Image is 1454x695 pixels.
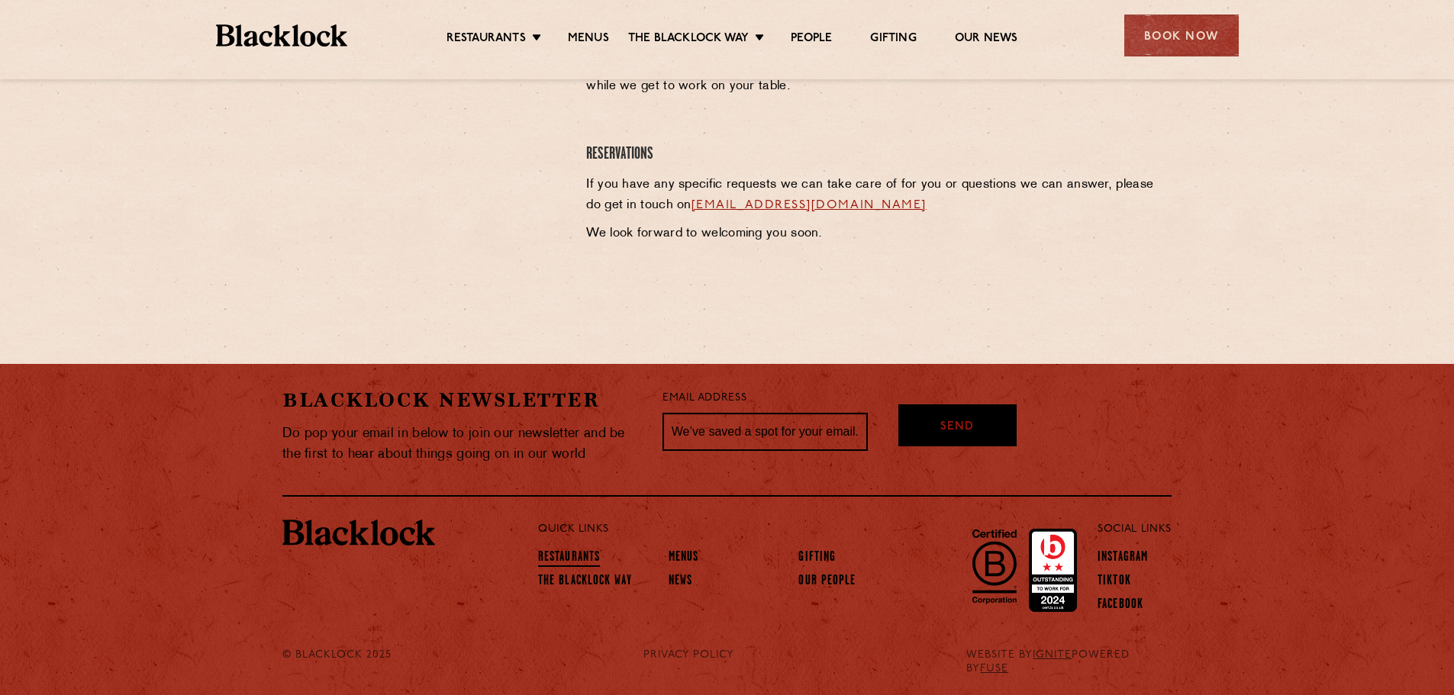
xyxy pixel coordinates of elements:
[663,413,868,451] input: We’ve saved a spot for your email...
[963,520,1026,612] img: B-Corp-Logo-Black-RGB.svg
[955,31,1018,48] a: Our News
[1098,550,1148,567] a: Instagram
[1029,529,1077,613] img: Accred_2023_2star.png
[1098,574,1131,590] a: TikTok
[980,663,1008,674] a: FUSE
[643,648,734,662] a: PRIVACY POLICY
[692,199,927,211] a: [EMAIL_ADDRESS][DOMAIN_NAME]
[538,520,1047,539] p: Quick Links
[216,24,348,47] img: BL_Textured_Logo-footer-cropped.svg
[628,31,749,48] a: The Blacklock Way
[1033,649,1072,661] a: IGNITE
[669,574,692,590] a: News
[271,648,423,676] div: © Blacklock 2025
[669,550,699,567] a: Menus
[1098,597,1143,614] a: Facebook
[586,224,1172,244] p: We look forward to welcoming you soon.
[568,31,609,48] a: Menus
[1124,14,1239,56] div: Book Now
[586,175,1172,216] p: If you have any specific requests we can take care of for you or questions we can answer, please ...
[798,550,836,567] a: Gifting
[798,574,856,590] a: Our People
[447,31,526,48] a: Restaurants
[1098,520,1172,539] p: Social Links
[282,423,640,465] p: Do pop your email in below to join our newsletter and be the first to hear about things going on ...
[282,387,640,413] h2: Blacklock Newsletter
[663,390,746,407] label: Email Address
[955,648,1183,676] div: WEBSITE BY POWERED BY
[586,144,1172,165] h4: Reservations
[940,419,974,436] span: Send
[538,550,600,567] a: Restaurants
[282,520,435,545] img: BL_Textured_Logo-footer-cropped.svg
[791,31,832,48] a: People
[870,31,916,48] a: Gifting
[538,574,632,590] a: The Blacklock Way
